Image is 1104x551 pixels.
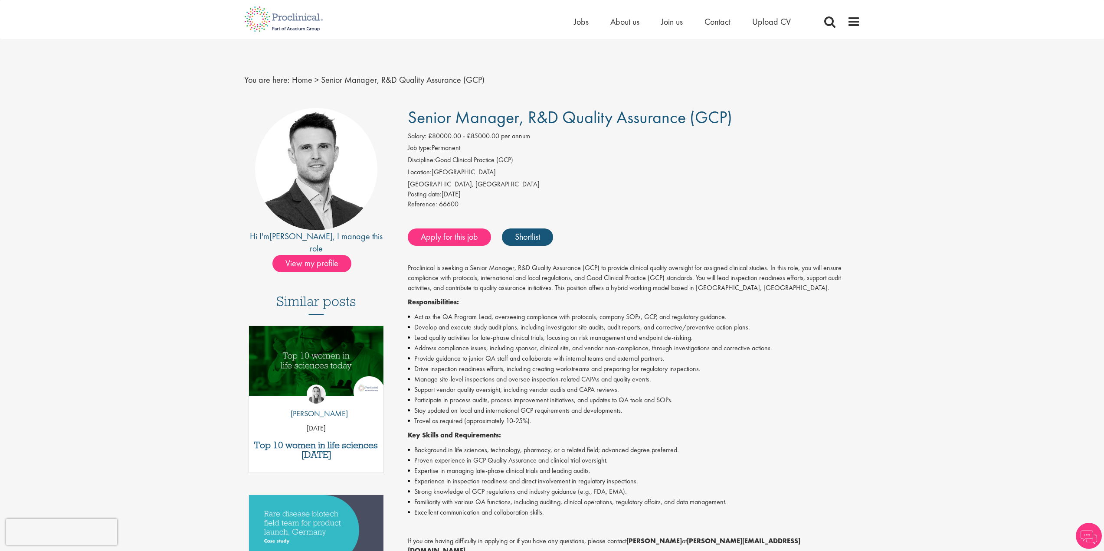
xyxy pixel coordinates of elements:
[408,199,437,209] label: Reference:
[314,74,319,85] span: >
[255,108,377,230] img: imeage of recruiter Joshua Godden
[408,155,860,167] li: Good Clinical Practice (GCP)
[408,143,860,155] li: Permanent
[307,385,326,404] img: Hannah Burke
[408,189,860,199] div: [DATE]
[284,408,348,419] p: [PERSON_NAME]
[408,395,860,405] li: Participate in process audits, process improvement initiatives, and updates to QA tools and SOPs.
[408,155,435,165] label: Discipline:
[1076,523,1102,549] img: Chatbot
[408,167,432,177] label: Location:
[408,486,860,497] li: Strong knowledge of GCP regulations and industry guidance (e.g., FDA, EMA).
[408,167,860,179] li: [GEOGRAPHIC_DATA]
[408,297,459,306] strong: Responsibilities:
[408,353,860,364] li: Provide guidance to junior QA staff and collaborate with internal teams and external partners.
[408,263,860,293] p: Proclinical is seeking a Senior Manager, R&D Quality Assurance (GCP) to provide clinical quality ...
[626,536,682,545] strong: [PERSON_NAME]
[661,16,683,27] a: Join us
[292,74,312,85] a: breadcrumb link
[408,430,501,440] strong: Key Skills and Requirements:
[408,179,860,189] div: [GEOGRAPHIC_DATA], [GEOGRAPHIC_DATA]
[428,131,530,140] span: £80000.00 - £85000.00 per annum
[502,228,553,246] a: Shortlist
[408,374,860,385] li: Manage site-level inspections and oversee inspection-related CAPAs and quality events.
[408,497,860,507] li: Familiarity with various QA functions, including auditing, clinical operations, regulatory affair...
[272,257,360,268] a: View my profile
[408,322,860,333] li: Develop and execute study audit plans, including investigator site audits, audit reports, and cor...
[408,106,732,128] span: Senior Manager, R&D Quality Assurance (GCP)
[408,507,860,518] li: Excellent communication and collaboration skills.
[408,445,860,455] li: Background in life sciences, technology, pharmacy, or a related field; advanced degree preferred.
[439,199,459,209] span: 66600
[408,466,860,476] li: Expertise in managing late-phase clinical trials and leading audits.
[276,294,356,315] h3: Similar posts
[321,74,485,85] span: Senior Manager, R&D Quality Assurance (GCP)
[408,189,442,199] span: Posting date:
[408,476,860,486] li: Experience in inspection readiness and direct involvement in regulatory inspections.
[249,326,384,396] img: Top 10 women in life sciences today
[408,143,432,153] label: Job type:
[408,455,860,466] li: Proven experience in GCP Quality Assurance and clinical trial oversight.
[272,255,351,272] span: View my profile
[249,424,384,434] p: [DATE]
[408,405,860,416] li: Stay updated on local and international GCP requirements and developments.
[574,16,589,27] a: Jobs
[408,343,860,353] li: Address compliance issues, including sponsor, clinical site, and vendor non-compliance, through i...
[408,228,491,246] a: Apply for this job
[408,364,860,374] li: Drive inspection readiness efforts, including creating workstreams and preparing for regulatory i...
[408,385,860,395] li: Support vendor quality oversight, including vendor audits and CAPA reviews.
[408,333,860,343] li: Lead quality activities for late-phase clinical trials, focusing on risk management and endpoint ...
[610,16,639,27] a: About us
[704,16,731,27] a: Contact
[249,326,384,403] a: Link to a post
[253,440,380,460] a: Top 10 women in life sciences [DATE]
[408,312,860,322] li: Act as the QA Program Lead, overseeing compliance with protocols, company SOPs, GCP, and regulato...
[269,231,333,242] a: [PERSON_NAME]
[284,385,348,424] a: Hannah Burke [PERSON_NAME]
[752,16,791,27] a: Upload CV
[244,230,389,255] div: Hi I'm , I manage this role
[408,131,426,141] label: Salary:
[6,519,117,545] iframe: reCAPTCHA
[408,416,860,426] li: Travel as required (approximately 10-25%).
[244,74,290,85] span: You are here:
